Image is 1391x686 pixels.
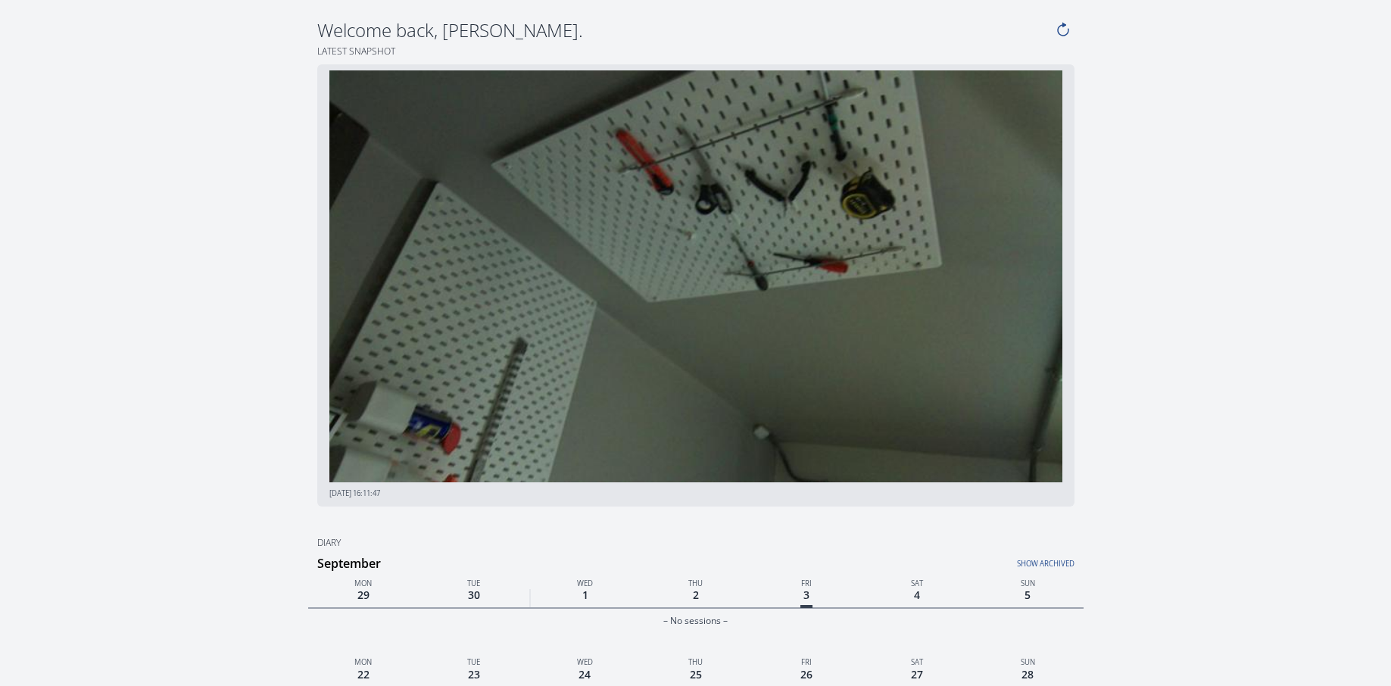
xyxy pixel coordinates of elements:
h2: Diary [308,537,1084,550]
span: [DATE] 16:11:47 [329,488,380,498]
p: Wed [529,654,640,668]
p: Mon [308,575,419,589]
div: – No sessions – [308,612,1084,630]
p: Sun [972,654,1083,668]
p: Sat [862,575,972,589]
p: Wed [529,575,640,589]
h3: September [317,551,1084,575]
img: 20250227161147.jpeg [329,70,1062,483]
p: Sat [862,654,972,668]
span: 26 [797,664,816,684]
span: 3 [800,585,812,608]
span: 27 [908,664,926,684]
p: Thu [640,575,750,589]
a: Show archived [816,550,1074,569]
span: 30 [465,585,483,605]
span: 25 [687,664,705,684]
span: 22 [354,664,373,684]
h2: Latest snapshot [308,45,1084,58]
p: Thu [640,654,750,668]
span: 29 [354,585,373,605]
span: 1 [579,585,591,605]
p: Sun [972,575,1083,589]
p: Tue [419,575,529,589]
p: Fri [751,575,862,589]
h4: Welcome back, [PERSON_NAME]. [317,18,1052,42]
p: Tue [419,654,529,668]
span: 4 [911,585,923,605]
span: 28 [1018,664,1037,684]
p: Fri [751,654,862,668]
span: 5 [1021,585,1034,605]
span: 23 [465,664,483,684]
span: 2 [690,585,702,605]
span: 24 [575,664,594,684]
p: Mon [308,654,419,668]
